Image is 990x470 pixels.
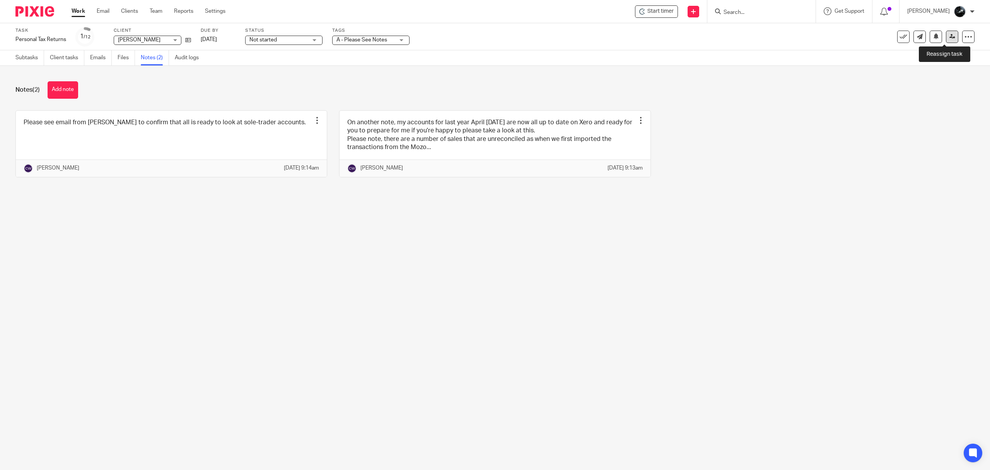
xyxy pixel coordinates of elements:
[15,50,44,65] a: Subtasks
[72,7,85,15] a: Work
[90,50,112,65] a: Emails
[15,27,66,34] label: Task
[32,87,40,93] span: (2)
[635,5,678,18] div: Jade Cockerill - Personal Tax Returns
[141,50,169,65] a: Notes (2)
[284,164,319,172] p: [DATE] 9:14am
[954,5,966,18] img: 1000002122.jpg
[332,27,410,34] label: Tags
[608,164,643,172] p: [DATE] 9:13am
[150,7,162,15] a: Team
[201,27,236,34] label: Due by
[360,164,403,172] p: [PERSON_NAME]
[249,37,277,43] span: Not started
[347,164,357,173] img: svg%3E
[84,35,90,39] small: /12
[24,164,33,173] img: svg%3E
[50,50,84,65] a: Client tasks
[15,36,66,43] div: Personal Tax Returns
[245,27,323,34] label: Status
[15,86,40,94] h1: Notes
[174,7,193,15] a: Reports
[48,81,78,99] button: Add note
[201,37,217,42] span: [DATE]
[835,9,864,14] span: Get Support
[907,7,950,15] p: [PERSON_NAME]
[175,50,205,65] a: Audit logs
[205,7,225,15] a: Settings
[15,6,54,17] img: Pixie
[723,9,792,16] input: Search
[80,32,90,41] div: 1
[97,7,109,15] a: Email
[118,37,160,43] span: [PERSON_NAME]
[118,50,135,65] a: Files
[114,27,191,34] label: Client
[121,7,138,15] a: Clients
[647,7,674,15] span: Start timer
[336,37,387,43] span: A - Please See Notes
[37,164,79,172] p: [PERSON_NAME]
